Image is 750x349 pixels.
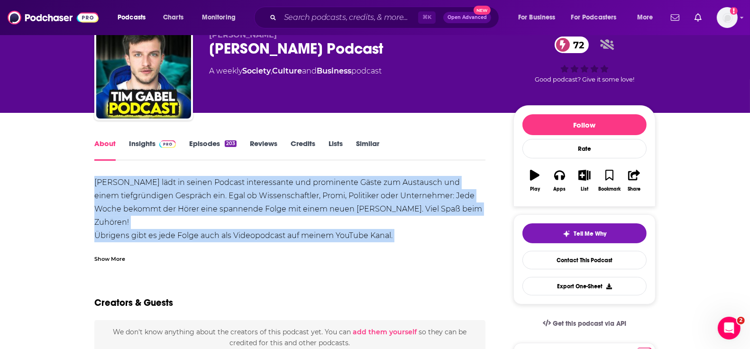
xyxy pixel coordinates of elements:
[189,139,237,161] a: Episodes203
[522,114,647,135] button: Follow
[250,139,277,161] a: Reviews
[443,12,491,23] button: Open AdvancedNew
[242,66,271,75] a: Society
[717,7,738,28] button: Show profile menu
[291,139,315,161] a: Credits
[8,9,99,27] img: Podchaser - Follow, Share and Rate Podcasts
[597,164,622,198] button: Bookmark
[737,317,745,324] span: 2
[717,7,738,28] img: User Profile
[263,7,508,28] div: Search podcasts, credits, & more...
[554,186,566,192] div: Apps
[271,66,272,75] span: ,
[535,76,634,83] span: Good podcast? Give it some love!
[448,15,487,20] span: Open Advanced
[572,164,597,198] button: List
[522,164,547,198] button: Play
[564,37,589,53] span: 72
[622,164,647,198] button: Share
[96,24,191,119] img: Tim Gabel Podcast
[718,317,741,340] iframe: Intercom live chat
[667,9,683,26] a: Show notifications dropdown
[563,230,570,238] img: tell me why sparkle
[113,328,466,347] span: We don't know anything about the creators of this podcast yet . You can so they can be credited f...
[202,11,236,24] span: Monitoring
[637,11,653,24] span: More
[535,312,634,335] a: Get this podcast via API
[522,251,647,269] a: Contact This Podcast
[118,11,146,24] span: Podcasts
[530,186,540,192] div: Play
[555,37,589,53] a: 72
[129,139,176,161] a: InsightsPodchaser Pro
[691,9,705,26] a: Show notifications dropdown
[565,10,631,25] button: open menu
[598,186,621,192] div: Bookmark
[111,10,158,25] button: open menu
[317,66,351,75] a: Business
[418,11,436,24] span: ⌘ K
[522,277,647,295] button: Export One-Sheet
[94,139,116,161] a: About
[356,139,379,161] a: Similar
[474,6,491,15] span: New
[717,7,738,28] span: Logged in as lemya
[163,11,183,24] span: Charts
[209,65,382,77] div: A weekly podcast
[225,140,237,147] div: 203
[553,320,626,328] span: Get this podcast via API
[195,10,248,25] button: open menu
[522,223,647,243] button: tell me why sparkleTell Me Why
[518,11,556,24] span: For Business
[547,164,572,198] button: Apps
[280,10,418,25] input: Search podcasts, credits, & more...
[574,230,607,238] span: Tell Me Why
[329,139,343,161] a: Lists
[94,176,485,309] div: [PERSON_NAME] lädt in seinen Podcast interessante und prominente Gäste zum Austausch und einem ti...
[730,7,738,15] svg: Add a profile image
[513,30,656,89] div: 72Good podcast? Give it some love!
[571,11,617,24] span: For Podcasters
[581,186,588,192] div: List
[302,66,317,75] span: and
[522,139,647,158] div: Rate
[94,297,173,309] h2: Creators & Guests
[628,186,640,192] div: Share
[353,328,417,336] button: add them yourself
[512,10,567,25] button: open menu
[159,140,176,148] img: Podchaser Pro
[631,10,665,25] button: open menu
[157,10,189,25] a: Charts
[272,66,302,75] a: Culture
